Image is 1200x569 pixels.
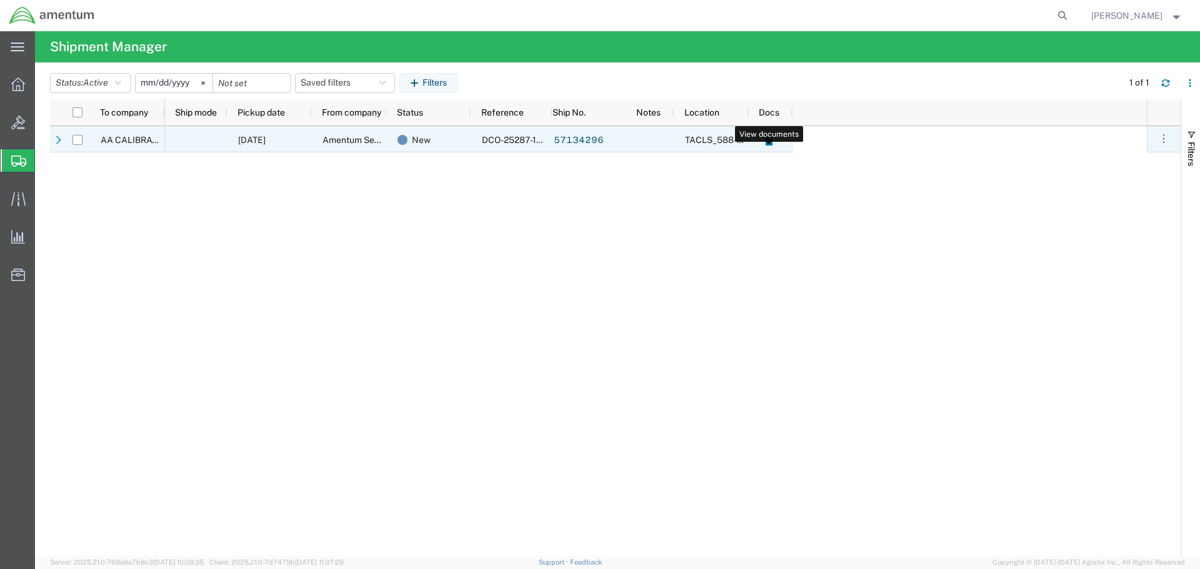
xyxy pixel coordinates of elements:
span: DCO-25287-169469 [482,135,564,145]
span: Joel Floyd [1091,9,1162,22]
span: Filters [1186,142,1196,166]
span: [DATE] 10:09:35 [153,558,204,566]
span: To company [100,107,148,117]
button: Saved filters [295,73,395,93]
span: Copyright © [DATE]-[DATE] Agistix Inc., All Rights Reserved [992,557,1185,568]
a: Feedback [570,558,602,566]
span: Docs [759,107,779,117]
span: Notes [636,107,661,117]
button: Filters [399,73,458,93]
span: Ship No. [552,107,586,117]
span: Pickup date [237,107,285,117]
img: logo [9,6,95,25]
span: Client: 2025.21.0-7d7479b [209,558,344,566]
input: Not set [213,74,290,92]
span: Ship mode [175,107,217,117]
h4: Shipment Manager [50,31,167,62]
span: New [412,127,431,153]
span: 10/15/2025 [238,135,266,145]
span: Reference [481,107,524,117]
a: 57134296 [553,130,604,150]
button: [PERSON_NAME] [1091,8,1183,23]
span: Server: 2025.21.0-769a9a7b8c3 [50,558,204,566]
button: Status:Active [50,73,131,93]
div: 1 of 1 [1129,76,1151,89]
span: Active [83,77,108,87]
a: Support [539,558,570,566]
span: AA CALIBRATION SERVICES [101,135,217,145]
span: Status [397,107,423,117]
span: Amentum Services, Inc. [322,135,416,145]
span: [DATE] 11:37:29 [295,558,344,566]
input: Not set [136,74,212,92]
span: TACLS_588-Dothan, AL [685,135,859,145]
span: Location [684,107,719,117]
span: From company [322,107,381,117]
